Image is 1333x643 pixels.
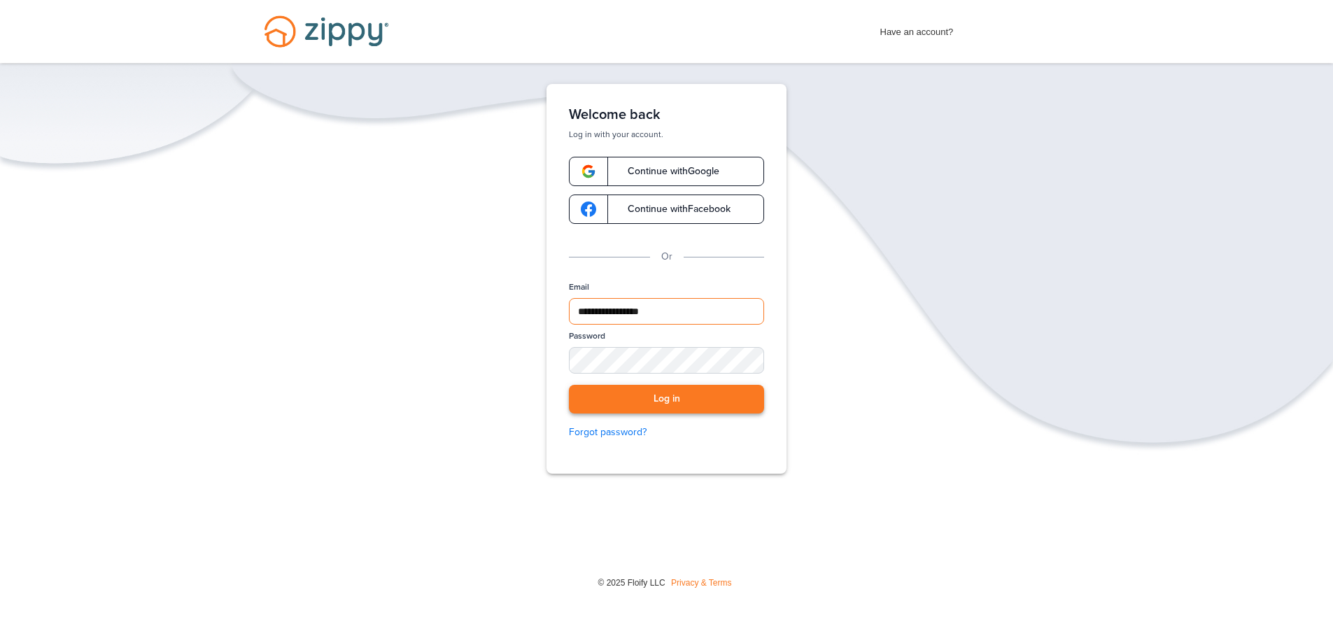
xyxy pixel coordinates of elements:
span: Have an account? [880,17,954,40]
h1: Welcome back [569,106,764,123]
img: google-logo [581,202,596,217]
p: Or [661,249,672,264]
a: google-logoContinue withGoogle [569,157,764,186]
a: Forgot password? [569,425,764,440]
input: Email [569,298,764,325]
span: Continue with Facebook [614,204,731,214]
p: Log in with your account. [569,129,764,140]
button: Log in [569,385,764,414]
span: © 2025 Floify LLC [598,578,665,588]
label: Email [569,281,589,293]
input: Password [569,347,764,374]
a: Privacy & Terms [671,578,731,588]
a: google-logoContinue withFacebook [569,195,764,224]
img: google-logo [581,164,596,179]
span: Continue with Google [614,167,719,176]
label: Password [569,330,605,342]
